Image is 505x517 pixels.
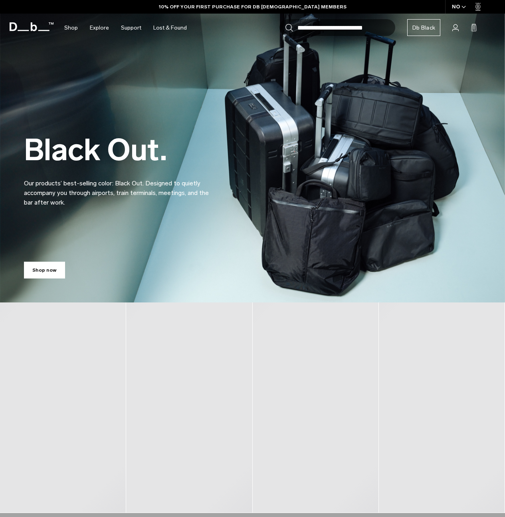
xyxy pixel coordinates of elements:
a: Db Black [407,19,440,36]
a: Shop [64,14,78,42]
nav: Main Navigation [58,14,193,42]
a: 10% OFF YOUR FIRST PURCHASE FOR DB [DEMOGRAPHIC_DATA] MEMBERS [159,3,347,10]
h2: Black Out. [24,135,216,165]
a: Lost & Found [153,14,187,42]
p: Our products’ best-selling color: Black Out. Designed to quietly accompany you through airports, ... [24,169,216,207]
a: Support [121,14,141,42]
a: Explore [90,14,109,42]
a: Shop now [24,262,65,278]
